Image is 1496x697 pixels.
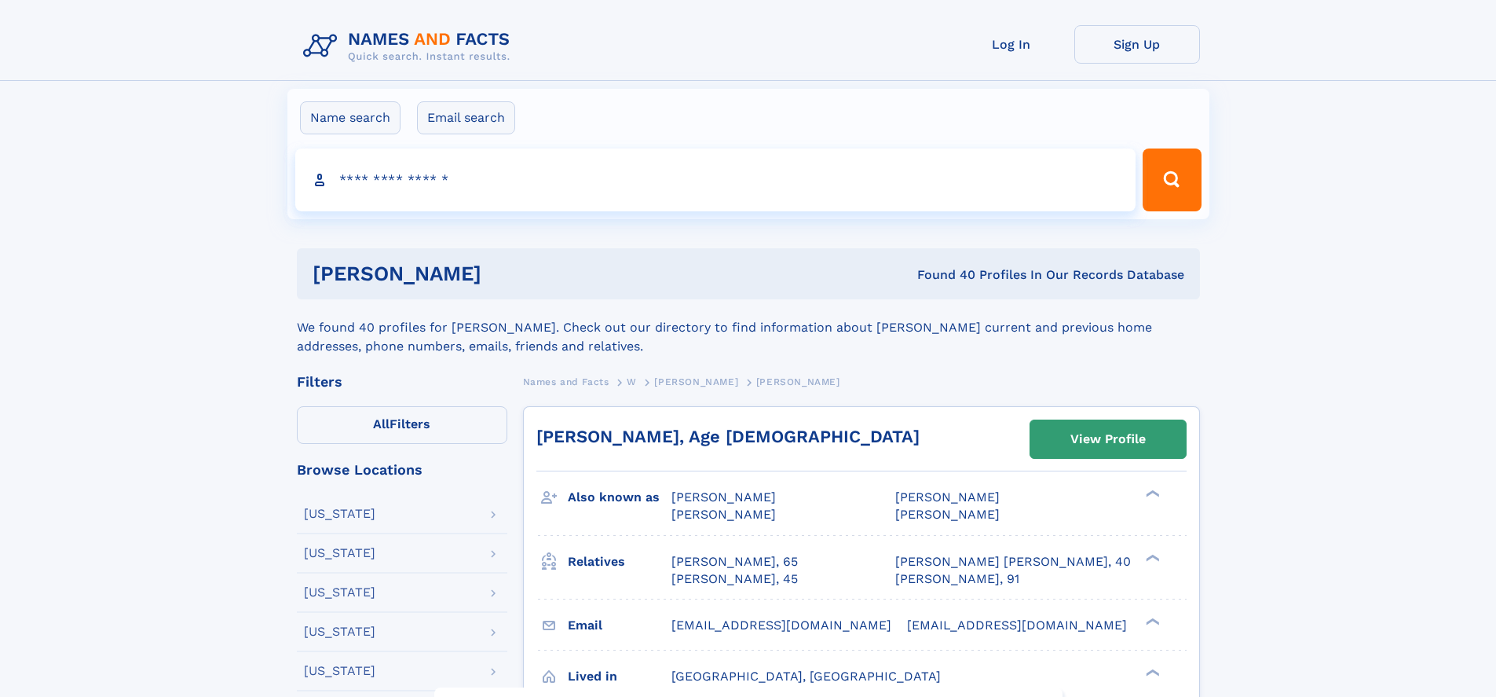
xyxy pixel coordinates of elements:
label: Filters [297,406,507,444]
span: [PERSON_NAME] [671,490,776,504]
div: ❯ [1142,616,1161,626]
h1: [PERSON_NAME] [313,264,700,284]
a: [PERSON_NAME], 91 [895,570,1019,588]
div: [US_STATE] [304,586,375,599]
button: Search Button [1143,149,1201,211]
h3: Also known as [568,484,671,511]
span: [GEOGRAPHIC_DATA], [GEOGRAPHIC_DATA] [671,669,941,684]
h3: Relatives [568,548,671,575]
span: All [373,416,390,431]
a: [PERSON_NAME], 45 [671,570,798,588]
span: [PERSON_NAME] [895,490,1000,504]
span: [PERSON_NAME] [756,376,840,387]
h3: Email [568,612,671,639]
div: ❯ [1142,667,1161,677]
div: [US_STATE] [304,508,375,520]
div: Filters [297,375,507,389]
input: search input [295,149,1136,211]
span: W [627,376,637,387]
div: Browse Locations [297,463,507,477]
label: Name search [300,101,401,134]
div: ❯ [1142,552,1161,563]
div: [US_STATE] [304,547,375,559]
a: View Profile [1030,420,1186,458]
div: ❯ [1142,489,1161,499]
a: W [627,372,637,391]
img: Logo Names and Facts [297,25,523,68]
a: [PERSON_NAME] [654,372,738,391]
span: [PERSON_NAME] [654,376,738,387]
span: [EMAIL_ADDRESS][DOMAIN_NAME] [907,618,1127,633]
a: Log In [949,25,1074,64]
div: Found 40 Profiles In Our Records Database [699,266,1184,284]
a: [PERSON_NAME] [PERSON_NAME], 40 [895,553,1131,570]
span: [PERSON_NAME] [895,507,1000,522]
a: [PERSON_NAME], 65 [671,553,798,570]
label: Email search [417,101,515,134]
div: [US_STATE] [304,625,375,638]
div: View Profile [1070,421,1146,457]
div: [US_STATE] [304,665,375,677]
a: Sign Up [1074,25,1200,64]
div: We found 40 profiles for [PERSON_NAME]. Check out our directory to find information about [PERSON... [297,299,1200,356]
span: [PERSON_NAME] [671,507,776,522]
a: [PERSON_NAME], Age [DEMOGRAPHIC_DATA] [536,427,920,446]
span: [EMAIL_ADDRESS][DOMAIN_NAME] [671,618,891,633]
h3: Lived in [568,663,671,690]
a: Names and Facts [523,372,609,391]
